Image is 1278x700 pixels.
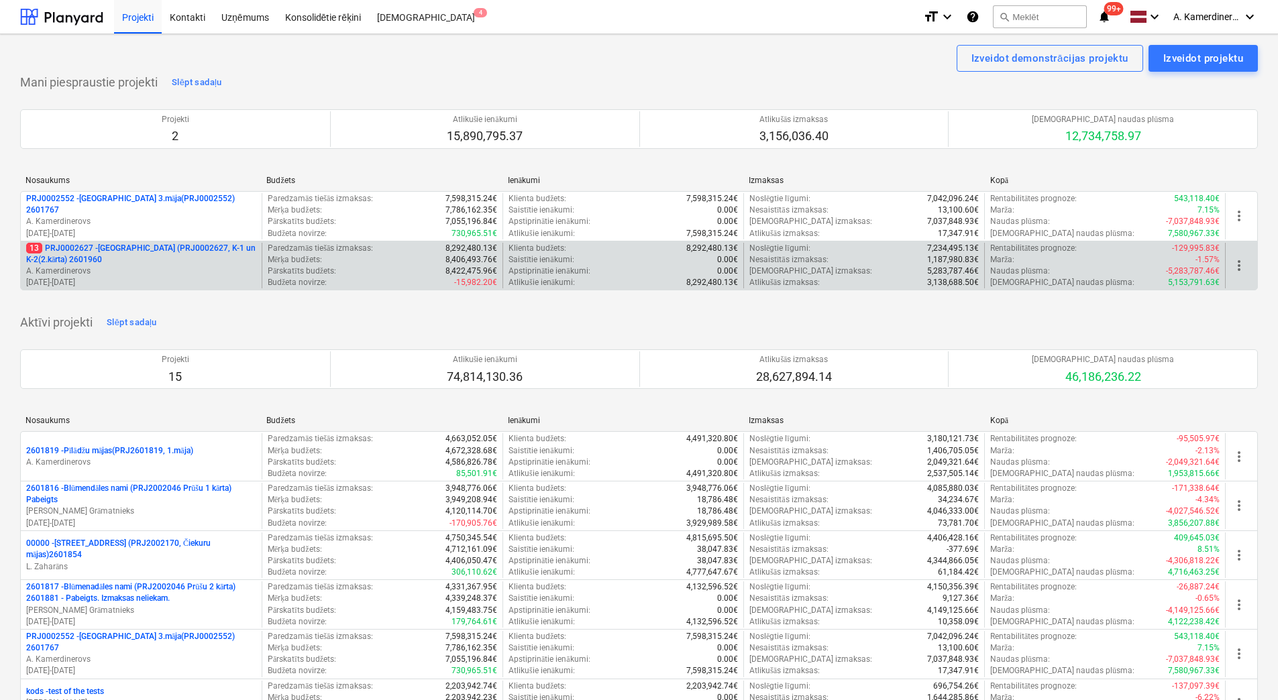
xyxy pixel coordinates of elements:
[25,176,256,185] div: Nosaukums
[447,114,523,125] p: Atlikušie ienākumi
[1149,45,1258,72] button: Izveidot projektu
[717,445,738,457] p: 0.00€
[749,176,979,185] div: Izmaksas
[445,243,497,254] p: 8,292,480.13€
[749,506,872,517] p: [DEMOGRAPHIC_DATA] izmaksas :
[451,616,497,628] p: 179,764.61€
[509,605,590,616] p: Apstiprinātie ienākumi :
[749,593,829,604] p: Nesaistītās izmaksas :
[990,593,1014,604] p: Marža :
[749,216,872,227] p: [DEMOGRAPHIC_DATA] izmaksas :
[1195,593,1220,604] p: -0.65%
[756,369,832,385] p: 28,627,894.14
[957,45,1143,72] button: Izveidot demonstrācijas projektu
[717,216,738,227] p: 0.00€
[749,483,810,494] p: Noslēgtie līgumi :
[1098,9,1111,25] i: notifications
[717,266,738,277] p: 0.00€
[927,216,979,227] p: 7,037,848.93€
[445,445,497,457] p: 4,672,328.68€
[939,9,955,25] i: keyboard_arrow_down
[759,128,829,144] p: 3,156,036.40
[927,532,979,544] p: 4,406,428.16€
[1211,636,1278,700] iframe: Chat Widget
[268,216,336,227] p: Pārskatīts budžets :
[509,205,574,216] p: Saistītie ienākumi :
[1231,547,1247,563] span: more_vert
[990,228,1134,239] p: [DEMOGRAPHIC_DATA] naudas plūsma :
[990,581,1077,593] p: Rentabilitātes prognoze :
[172,75,222,91] div: Slēpt sadaļu
[749,457,872,468] p: [DEMOGRAPHIC_DATA] izmaksas :
[268,506,336,517] p: Pārskatīts budžets :
[927,243,979,254] p: 7,234,495.13€
[454,277,497,288] p: -15,982.20€
[697,555,738,567] p: 38,047.83€
[26,538,256,561] p: 00000 - [STREET_ADDRESS] (PRJ2002170, Čiekuru mājas)2601854
[1174,532,1220,544] p: 409,645.03€
[749,445,829,457] p: Nesaistītās izmaksas :
[26,216,256,227] p: A. Kamerdinerovs
[990,216,1050,227] p: Naudas plūsma :
[445,593,497,604] p: 4,339,248.37€
[1032,114,1174,125] p: [DEMOGRAPHIC_DATA] naudas plūsma
[445,216,497,227] p: 7,055,196.84€
[26,605,256,616] p: [PERSON_NAME] Grāmatnieks
[162,354,189,365] p: Projekti
[26,193,256,239] div: PRJ0002552 -[GEOGRAPHIC_DATA] 3.māja(PRJ0002552) 2601767A. Kamerdinerovs[DATE]-[DATE]
[717,654,738,665] p: 0.00€
[1172,483,1220,494] p: -171,338.64€
[990,544,1014,555] p: Marža :
[509,518,575,529] p: Atlikušie ienākumi :
[938,205,979,216] p: 13,100.60€
[686,277,738,288] p: 8,292,480.13€
[509,468,575,479] p: Atlikušie ienākumi :
[749,555,872,567] p: [DEMOGRAPHIC_DATA] izmaksas :
[445,555,497,567] p: 4,406,050.47€
[686,483,738,494] p: 3,948,776.06€
[162,114,189,125] p: Projekti
[268,445,322,457] p: Mērķa budžets :
[927,605,979,616] p: 4,149,125.66€
[717,642,738,654] p: 0.00€
[990,555,1050,567] p: Naudas plūsma :
[509,457,590,468] p: Apstiprinātie ienākumi :
[268,567,327,578] p: Budžeta novirze :
[26,538,256,572] div: 00000 -[STREET_ADDRESS] (PRJ2002170, Čiekuru mājas)2601854L. Zaharāns
[445,642,497,654] p: 7,786,162.35€
[268,544,322,555] p: Mērķa budžets :
[1174,631,1220,642] p: 543,118.40€
[445,457,497,468] p: 4,586,826.78€
[927,457,979,468] p: 2,049,321.64€
[749,631,810,642] p: Noslēgtie līgumi :
[26,654,256,665] p: A. Kamerdinerovs
[749,532,810,544] p: Noslēgtie līgumi :
[266,176,496,186] div: Budžets
[938,616,979,628] p: 10,358.09€
[509,254,574,266] p: Saistītie ienākumi :
[26,243,42,253] span: 13
[990,631,1077,642] p: Rentabilitātes prognoze :
[990,254,1014,266] p: Marža :
[451,228,497,239] p: 730,965.51€
[268,654,336,665] p: Pārskatīts budžets :
[26,277,256,288] p: [DATE] - [DATE]
[1166,216,1220,227] p: -7,037,848.93€
[26,228,256,239] p: [DATE] - [DATE]
[268,581,373,593] p: Paredzamās tiešās izmaksas :
[162,369,189,385] p: 15
[26,631,256,677] div: PRJ0002552 -[GEOGRAPHIC_DATA] 3.māja(PRJ0002552) 2601767A. Kamerdinerovs[DATE]-[DATE]
[990,468,1134,479] p: [DEMOGRAPHIC_DATA] naudas plūsma :
[445,266,497,277] p: 8,422,475.96€
[927,581,979,593] p: 4,150,356.39€
[1231,208,1247,224] span: more_vert
[509,631,566,642] p: Klienta budžets :
[268,593,322,604] p: Mērķa budžets :
[1163,50,1243,67] div: Izveidot projektu
[268,532,373,544] p: Paredzamās tiešās izmaksas :
[268,616,327,628] p: Budžeta novirze :
[938,228,979,239] p: 17,347.91€
[26,483,256,506] p: 2601816 - Blūmendāles nami (PRJ2002046 Prūšu 1 kārta) Pabeigts
[990,176,1220,186] div: Kopā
